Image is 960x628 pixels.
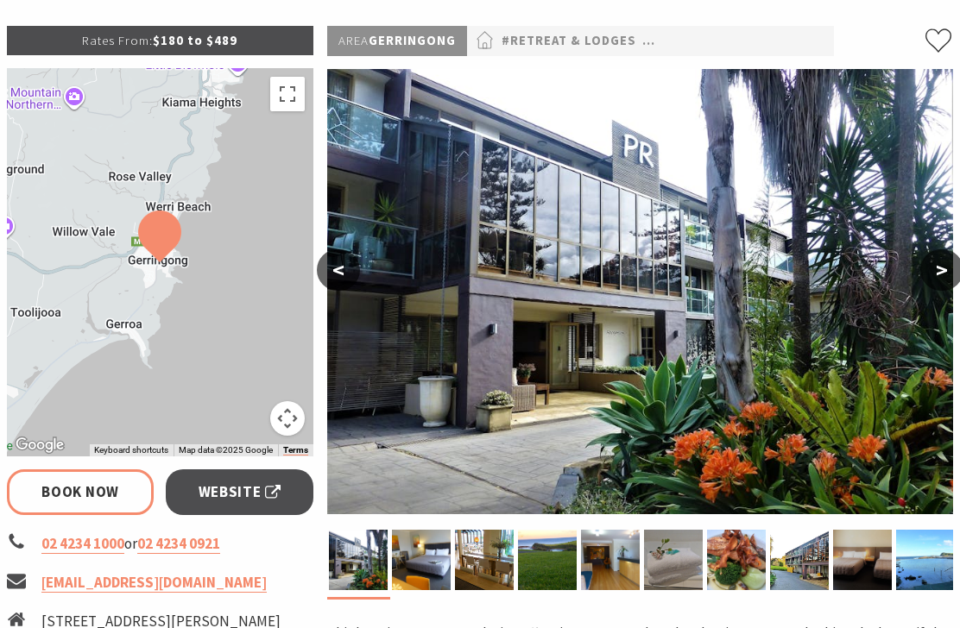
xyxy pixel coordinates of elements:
[179,446,273,455] span: Map data ©2025 Google
[283,446,308,456] a: Terms (opens in new tab)
[455,531,514,591] img: Retreat Restaurant
[338,33,369,49] span: Area
[137,535,220,555] a: 02 4234 0921
[7,470,154,516] a: Book Now
[317,250,360,292] button: <
[327,27,467,57] p: Gerringong
[896,531,955,591] img: Boat Harbour Rock Pool
[41,574,267,593] a: [EMAIL_ADDRESS][DOMAIN_NAME]
[642,31,844,53] a: #Hotels, Motels & Resorts
[644,531,703,591] img: Spa Rooms
[41,535,124,555] a: 02 4234 1000
[7,27,313,56] p: $180 to $489
[770,531,829,591] img: Facade
[329,531,388,591] img: Facade
[270,402,305,436] button: Map camera controls
[94,445,168,457] button: Keyboard shortcuts
[518,531,577,591] img: The headland
[502,31,636,53] a: #Retreat & Lodges
[199,481,281,505] span: Website
[166,470,313,516] a: Website
[833,531,892,591] img: Executive Twin share rooms
[327,70,954,515] img: Facade
[581,531,640,591] img: Reception area
[7,533,313,556] li: or
[270,78,305,112] button: Toggle fullscreen view
[11,435,68,457] a: Open this area in Google Maps (opens a new window)
[707,531,766,591] img: Salmon with Asian fusions
[82,33,153,49] span: Rates From:
[11,435,68,457] img: Google
[392,531,451,591] img: Deluxe King Room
